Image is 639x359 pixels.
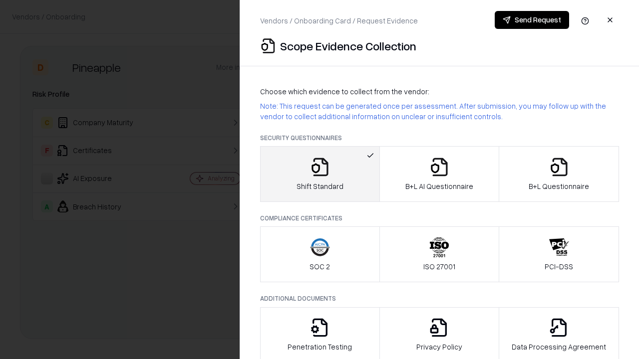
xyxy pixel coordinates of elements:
p: Penetration Testing [288,342,352,352]
p: Security Questionnaires [260,134,619,142]
p: SOC 2 [310,261,330,272]
p: B+L AI Questionnaire [405,181,473,191]
p: B+L Questionnaire [529,181,589,191]
button: B+L AI Questionnaire [379,146,500,202]
button: PCI-DSS [499,226,619,282]
button: Shift Standard [260,146,380,202]
p: Data Processing Agreement [512,342,606,352]
p: Shift Standard [297,181,343,191]
p: Vendors / Onboarding Card / Request Evidence [260,15,418,26]
button: ISO 27001 [379,226,500,282]
p: ISO 27001 [423,261,455,272]
p: PCI-DSS [545,261,573,272]
p: Choose which evidence to collect from the vendor: [260,86,619,97]
button: B+L Questionnaire [499,146,619,202]
p: Compliance Certificates [260,214,619,222]
p: Scope Evidence Collection [280,38,416,54]
p: Additional Documents [260,294,619,303]
button: SOC 2 [260,226,380,282]
p: Privacy Policy [416,342,462,352]
button: Send Request [495,11,569,29]
p: Note: This request can be generated once per assessment. After submission, you may follow up with... [260,101,619,122]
